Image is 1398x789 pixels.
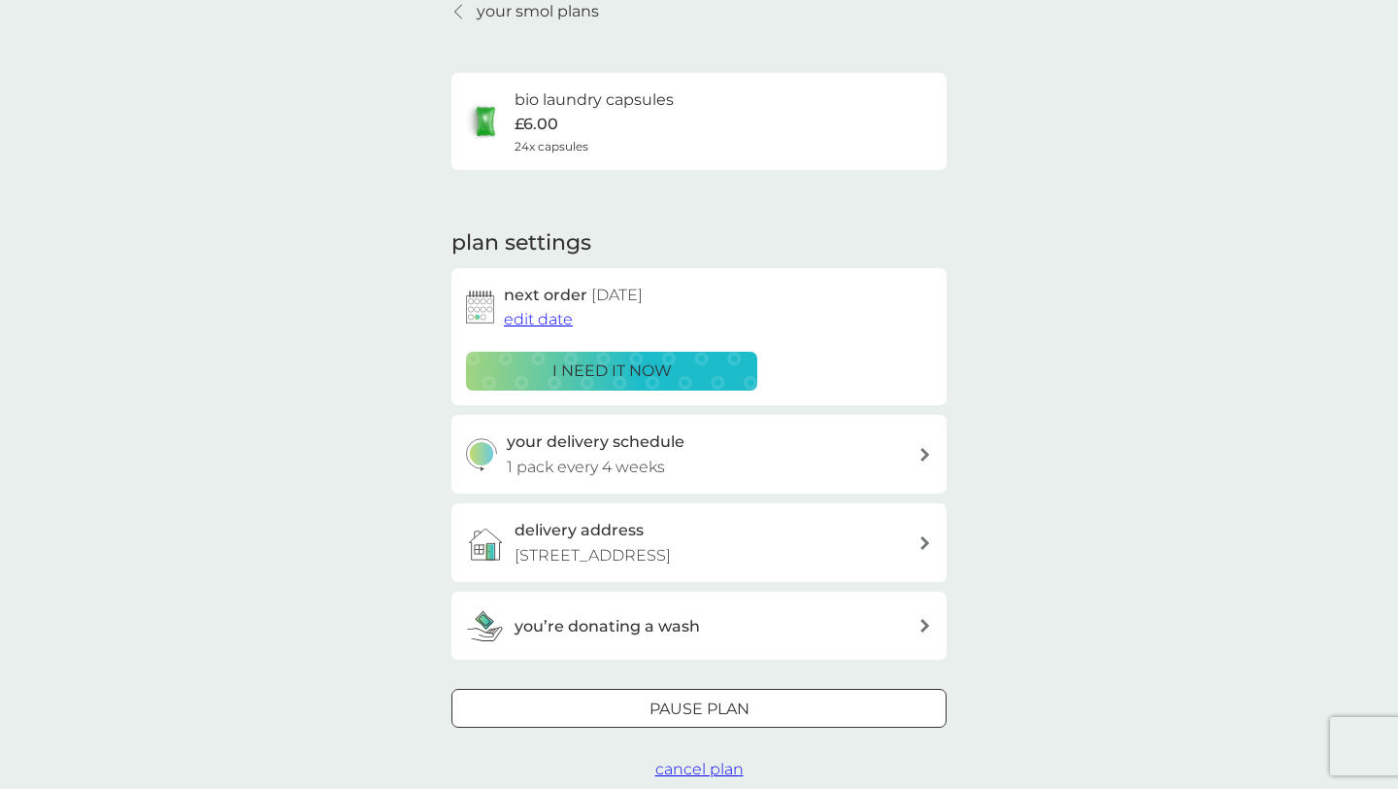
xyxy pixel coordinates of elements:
[451,503,947,582] a: delivery address[STREET_ADDRESS]
[451,689,947,728] button: Pause plan
[515,518,644,543] h3: delivery address
[466,102,505,141] img: bio laundry capsules
[504,307,573,332] button: edit date
[504,283,643,308] h2: next order
[466,352,757,391] button: i need it now
[451,228,591,258] h2: plan settings
[504,310,573,328] span: edit date
[515,112,558,137] p: £6.00
[552,359,672,384] p: i need it now
[507,455,665,480] p: 1 pack every 4 weeks
[655,757,744,782] button: cancel plan
[507,429,684,455] h3: your delivery schedule
[451,415,947,494] button: your delivery schedule1 pack every 4 weeks
[515,614,700,639] h3: you’re donating a wash
[515,87,674,113] h6: bio laundry capsules
[515,543,671,568] p: [STREET_ADDRESS]
[591,286,643,304] span: [DATE]
[515,137,588,155] span: 24x capsules
[655,760,744,778] span: cancel plan
[649,697,749,722] p: Pause plan
[451,592,947,660] button: you’re donating a wash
